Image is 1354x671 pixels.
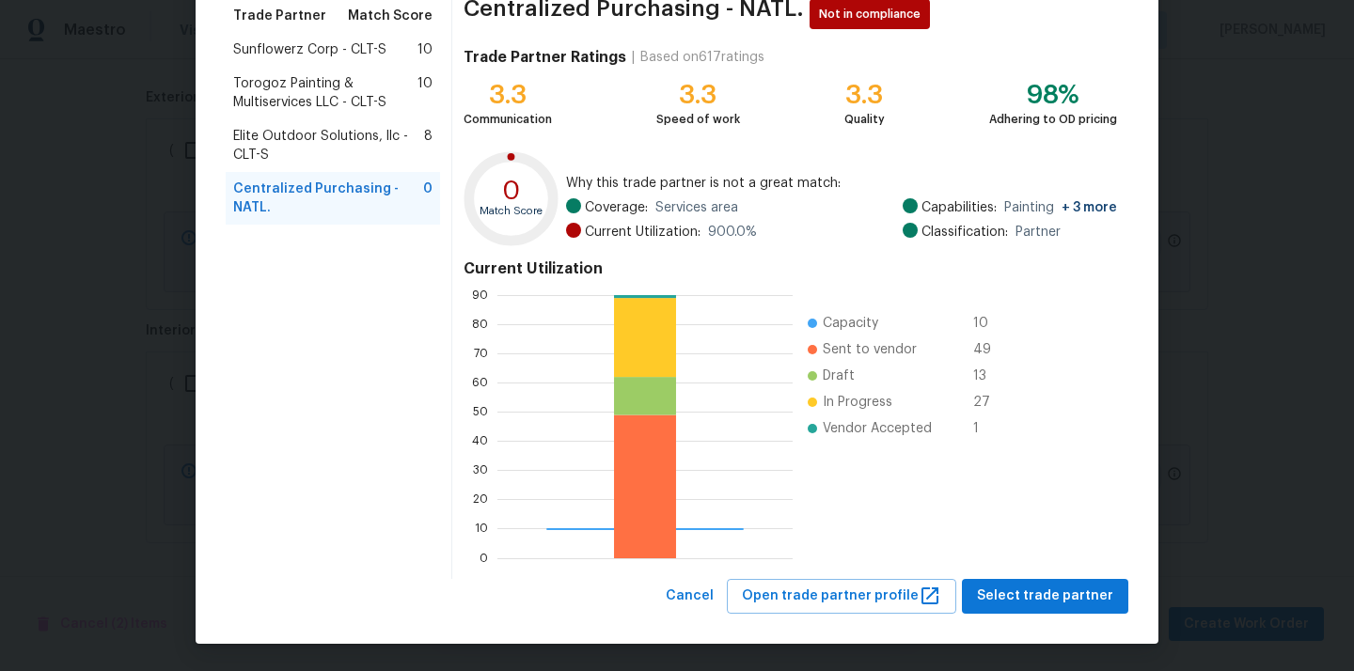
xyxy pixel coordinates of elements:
text: 10 [475,523,488,535]
span: Vendor Accepted [823,419,932,438]
span: Partner [1015,223,1061,242]
span: Capacity [823,314,878,333]
text: 20 [473,494,488,506]
button: Open trade partner profile [727,579,956,614]
span: 1 [973,419,1003,438]
span: Not in compliance [819,5,928,23]
span: Painting [1004,198,1117,217]
span: Elite Outdoor Solutions, llc - CLT-S [233,127,424,164]
span: 13 [973,367,1003,385]
div: Communication [464,110,552,129]
span: 900.0 % [708,223,757,242]
div: Based on 617 ratings [640,48,764,67]
span: Draft [823,367,855,385]
span: 10 [973,314,1003,333]
span: Why this trade partner is not a great match: [566,174,1117,193]
text: 30 [473,464,488,476]
span: Current Utilization: [585,223,701,242]
h4: Trade Partner Ratings [464,48,626,67]
span: Open trade partner profile [742,585,941,608]
text: 0 [480,553,488,564]
span: Sent to vendor [823,340,917,359]
span: Select trade partner [977,585,1113,608]
span: + 3 more [1062,201,1117,214]
button: Cancel [658,579,721,614]
span: Cancel [666,585,714,608]
div: 3.3 [464,86,552,104]
span: 0 [423,179,433,217]
button: Select trade partner [962,579,1128,614]
text: 0 [502,178,521,204]
span: 8 [424,127,433,164]
span: In Progress [823,393,892,412]
span: Centralized Purchasing - NATL. [233,179,423,217]
span: Coverage: [585,198,648,217]
text: 40 [472,435,488,446]
span: Trade Partner [233,7,326,25]
span: 27 [973,393,1003,412]
span: Services area [655,198,738,217]
span: 10 [417,40,433,59]
span: Capabilities: [921,198,997,217]
text: Match Score [480,206,543,216]
div: 3.3 [656,86,740,104]
div: Adhering to OD pricing [989,110,1117,129]
div: 98% [989,86,1117,104]
span: 10 [417,74,433,112]
span: Match Score [348,7,433,25]
span: Torogoz Painting & Multiservices LLC - CLT-S [233,74,417,112]
div: | [626,48,640,67]
text: 60 [472,377,488,388]
text: 90 [472,289,488,301]
span: Sunflowerz Corp - CLT-S [233,40,386,59]
text: 50 [473,406,488,417]
span: Classification: [921,223,1008,242]
span: 49 [973,340,1003,359]
text: 70 [474,348,488,359]
div: 3.3 [844,86,885,104]
div: Speed of work [656,110,740,129]
text: 80 [472,319,488,330]
div: Quality [844,110,885,129]
h4: Current Utilization [464,259,1117,278]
